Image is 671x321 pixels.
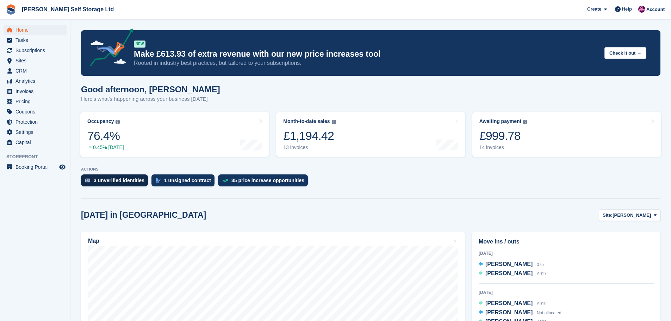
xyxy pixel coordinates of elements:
span: 075 [537,262,544,267]
span: A019 [537,301,547,306]
span: Booking Portal [15,162,58,172]
span: Sites [15,56,58,66]
a: menu [4,56,67,66]
a: menu [4,162,67,172]
span: Tasks [15,35,58,45]
div: Month-to-date sales [283,118,330,124]
img: Lydia Wild [638,6,645,13]
span: [PERSON_NAME] [485,300,533,306]
div: Awaiting payment [479,118,522,124]
span: Create [587,6,601,13]
span: CRM [15,66,58,76]
div: 1 unsigned contract [164,178,211,183]
span: Subscriptions [15,45,58,55]
p: Make £613.93 of extra revenue with our new price increases tool [134,49,599,59]
img: verify_identity-adf6edd0f0f0b5bbfe63781bf79b02c33cf7c696d77639b501bdc392416b5a36.svg [85,178,90,183]
span: Settings [15,127,58,137]
span: Not allocated [537,310,561,315]
span: Invoices [15,86,58,96]
a: menu [4,117,67,127]
p: Rooted in industry best practices, but tailored to your subscriptions. [134,59,599,67]
div: £1,194.42 [283,129,336,143]
button: Site: [PERSON_NAME] [599,209,660,221]
a: Occupancy 76.4% 0.45% [DATE] [80,112,269,157]
span: Coupons [15,107,58,117]
span: Site: [603,212,613,219]
span: [PERSON_NAME] [485,309,533,315]
div: [DATE] [479,289,654,296]
a: menu [4,97,67,106]
span: Storefront [6,153,70,160]
a: [PERSON_NAME] Not allocated [479,308,561,317]
span: Account [646,6,665,13]
h2: [DATE] in [GEOGRAPHIC_DATA] [81,210,206,220]
a: [PERSON_NAME] A019 [479,299,547,308]
img: price_increase_opportunities-93ffe204e8149a01c8c9dc8f82e8f89637d9d84a8eef4429ea346261dce0b2c0.svg [222,179,228,182]
span: [PERSON_NAME] [613,212,651,219]
p: Here's what's happening across your business [DATE] [81,95,220,103]
span: [PERSON_NAME] [485,270,533,276]
a: menu [4,107,67,117]
img: icon-info-grey-7440780725fd019a000dd9b08b2336e03edf1995a4989e88bcd33f0948082b44.svg [523,120,527,124]
h2: Move ins / outs [479,237,654,246]
a: Awaiting payment £999.78 14 invoices [472,112,661,157]
button: Check it out → [604,47,646,59]
a: [PERSON_NAME] Self Storage Ltd [19,4,117,15]
a: menu [4,35,67,45]
div: Occupancy [87,118,114,124]
a: [PERSON_NAME] A017 [479,269,547,278]
a: 1 unsigned contract [151,174,218,190]
div: NEW [134,41,145,48]
a: 3 unverified identities [81,174,151,190]
div: 35 price increase opportunities [231,178,304,183]
a: [PERSON_NAME] 075 [479,260,544,269]
img: icon-info-grey-7440780725fd019a000dd9b08b2336e03edf1995a4989e88bcd33f0948082b44.svg [116,120,120,124]
div: [DATE] [479,250,654,257]
span: Pricing [15,97,58,106]
div: 13 invoices [283,144,336,150]
span: Help [622,6,632,13]
a: menu [4,76,67,86]
span: Protection [15,117,58,127]
a: menu [4,25,67,35]
img: contract_signature_icon-13c848040528278c33f63329250d36e43548de30e8caae1d1a13099fd9432cc5.svg [156,178,161,183]
div: 76.4% [87,129,124,143]
div: 0.45% [DATE] [87,144,124,150]
div: £999.78 [479,129,528,143]
a: menu [4,127,67,137]
p: ACTIONS [81,167,660,172]
div: 14 invoices [479,144,528,150]
h1: Good afternoon, [PERSON_NAME] [81,85,220,94]
span: A017 [537,271,547,276]
a: Preview store [58,163,67,171]
a: Month-to-date sales £1,194.42 13 invoices [276,112,465,157]
a: menu [4,137,67,147]
span: Analytics [15,76,58,86]
span: Capital [15,137,58,147]
img: stora-icon-8386f47178a22dfd0bd8f6a31ec36ba5ce8667c1dd55bd0f319d3a0aa187defe.svg [6,4,16,15]
a: menu [4,45,67,55]
a: 35 price increase opportunities [218,174,311,190]
a: menu [4,86,67,96]
h2: Map [88,238,99,244]
img: icon-info-grey-7440780725fd019a000dd9b08b2336e03edf1995a4989e88bcd33f0948082b44.svg [332,120,336,124]
span: Home [15,25,58,35]
a: menu [4,66,67,76]
div: 3 unverified identities [94,178,144,183]
img: price-adjustments-announcement-icon-8257ccfd72463d97f412b2fc003d46551f7dbcb40ab6d574587a9cd5c0d94... [84,29,133,69]
span: [PERSON_NAME] [485,261,533,267]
